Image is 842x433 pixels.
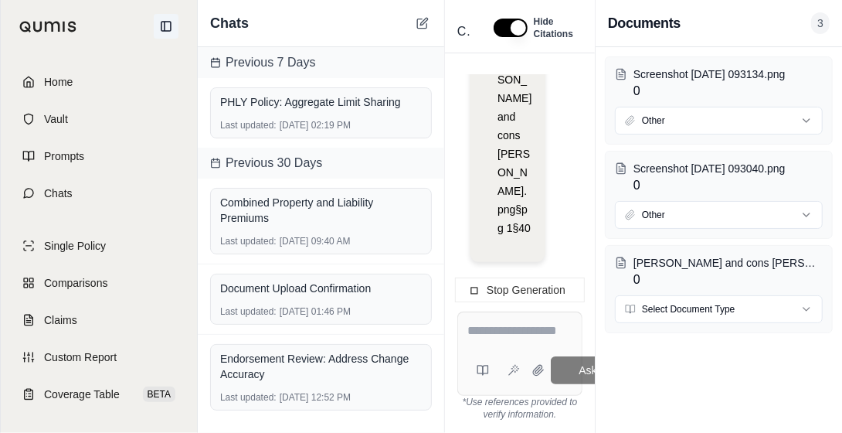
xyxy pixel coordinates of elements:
button: [PERSON_NAME] and cons [PERSON_NAME].png0 [615,255,823,289]
a: Chats [10,176,188,210]
p: Rob and cons winters.png [633,255,823,271]
img: Qumis Logo [19,21,77,32]
span: Stop Generation [487,284,565,296]
div: 0 [633,66,823,101]
div: *Use references provided to verify information. [457,396,582,421]
div: Edit Title [451,19,475,44]
button: New Chat [413,14,432,32]
a: Comparisons [10,266,188,300]
span: Coverage Table [44,387,120,402]
span: Last updated: [220,391,277,404]
h3: Documents [608,12,681,34]
a: Claims [10,303,188,337]
p: Screenshot 2025-08-11 093134.png [633,66,823,82]
button: Screenshot [DATE] 093134.png0 [615,66,823,101]
button: Stop Generation [455,278,585,302]
div: [DATE] 01:46 PM [220,305,422,318]
button: Screenshot [DATE] 093040.png0 [615,161,823,195]
div: [DATE] 12:52 PM [220,391,422,404]
a: Single Policy [10,229,188,263]
span: Custom Report [44,349,117,365]
button: Ask [551,356,643,384]
p: Screenshot 2025-08-11 093040.png [633,161,823,176]
span: Prompts [44,148,84,164]
span: Home [44,74,73,90]
div: Endorsement Review: Address Change Accuracy [220,351,422,382]
span: 3 [811,12,830,34]
div: Document Upload Confirmation [220,281,422,296]
a: Vault [10,102,188,136]
span: Hide Citations [534,15,573,40]
a: Coverage TableBETA [10,377,188,411]
div: Previous 7 Days [198,47,444,78]
div: 0 [633,161,823,195]
span: Last updated: [220,235,277,247]
span: Combined Property and Liability Premiums [451,19,471,44]
div: [DATE] 09:40 AM [220,235,422,247]
div: [DATE] 02:19 PM [220,119,422,131]
a: Custom Report [10,340,188,374]
span: Comparisons [44,275,107,291]
div: PHLY Policy: Aggregate Limit Sharing [220,94,422,110]
span: Single Policy [44,238,106,254]
span: Ask [579,364,596,377]
span: BETA [143,387,175,402]
div: Combined Property and Liability Premiums [220,195,422,226]
span: Vault [44,111,68,127]
button: Collapse sidebar [154,14,178,39]
span: Claims [44,312,77,328]
a: Prompts [10,139,188,173]
a: Home [10,65,188,99]
span: Last updated: [220,305,277,318]
div: Previous 30 Days [198,148,444,179]
span: Chats [44,186,73,201]
span: Last updated: [220,119,277,131]
div: 0 [633,255,823,289]
span: Chats [210,12,249,34]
